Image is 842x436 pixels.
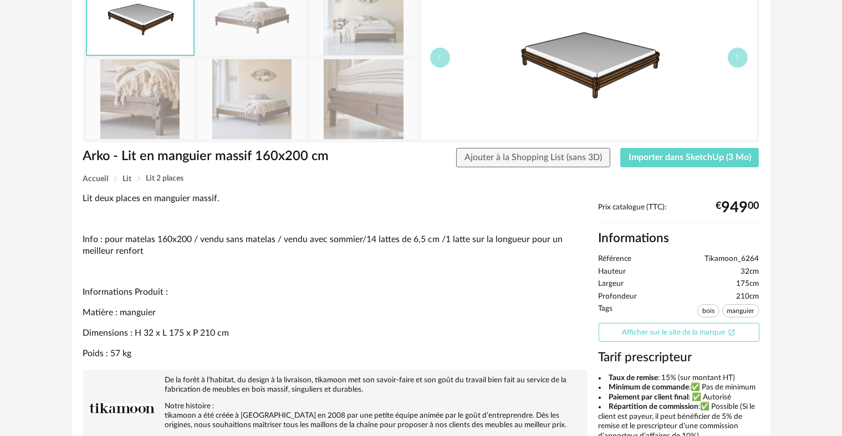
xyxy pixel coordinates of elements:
[83,327,588,339] p: Dimensions : H 32 x L 175 x P 210 cm
[310,59,417,139] img: lit-en-manguier-massif-160x200-cm-arko-6264-htm
[599,203,759,223] div: Prix catalogue (TTC):
[599,267,626,277] span: Hauteur
[697,304,719,317] span: bois
[83,307,588,319] p: Matière : manguier
[599,350,759,366] h3: Tarif prescripteur
[722,304,759,317] span: manguier
[728,328,736,336] span: Open In New icon
[722,203,748,212] span: 949
[198,59,305,139] img: lit-en-manguier-massif-160x200-cm-arko-6264-htm
[599,279,624,289] span: Largeur
[629,153,751,162] span: Importer dans SketchUp (3 Mo)
[599,292,637,302] span: Profondeur
[609,374,658,382] b: Taux de remise
[716,203,759,212] div: € 00
[737,292,759,302] span: 210cm
[123,175,132,183] span: Lit
[609,393,688,401] b: Paiement par client final
[599,304,613,320] span: Tags
[146,175,184,182] span: Lit 2 places
[83,348,588,360] p: Poids : 57 kg
[741,267,759,277] span: 32cm
[599,393,759,403] li: : ✅ Autorisé
[599,323,759,342] a: Afficher sur le site de la marqueOpen In New icon
[737,279,759,289] span: 175cm
[83,175,759,183] div: Breadcrumb
[705,254,759,264] span: Tikamoon_6264
[456,148,610,168] button: Ajouter à la Shopping List (sans 3D)
[83,148,359,165] h1: Arko - Lit en manguier massif 160x200 cm
[89,376,582,394] p: De la forêt à l’habitat, du design à la livraison, tikamoon met son savoir-faire et son goût du t...
[83,286,588,298] p: Informations Produit :
[86,59,194,139] img: lit-en-manguier-massif-160x200-cm-arko-6264-htm
[83,193,588,204] p: Lit deux places en manguier massif.
[620,148,759,168] button: Importer dans SketchUp (3 Mo)
[83,175,109,183] span: Accueil
[83,234,588,258] p: Info : pour matelas 160x200 / vendu sans matelas / vendu avec sommier/14 lattes de 6,5 cm /1 latt...
[609,383,689,391] b: Minimum de commande
[599,230,759,247] h2: Informations
[599,383,759,393] li: :✅ Pas de minimum
[599,373,759,383] li: : 15% (sur montant HT)
[599,254,632,264] span: Référence
[89,402,582,430] p: Notre histoire : tikamoon a été créée à [GEOGRAPHIC_DATA] en 2008 par une petite équipe animée pa...
[609,403,698,411] b: Répartition de commission
[465,153,602,162] span: Ajouter à la Shopping List (sans 3D)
